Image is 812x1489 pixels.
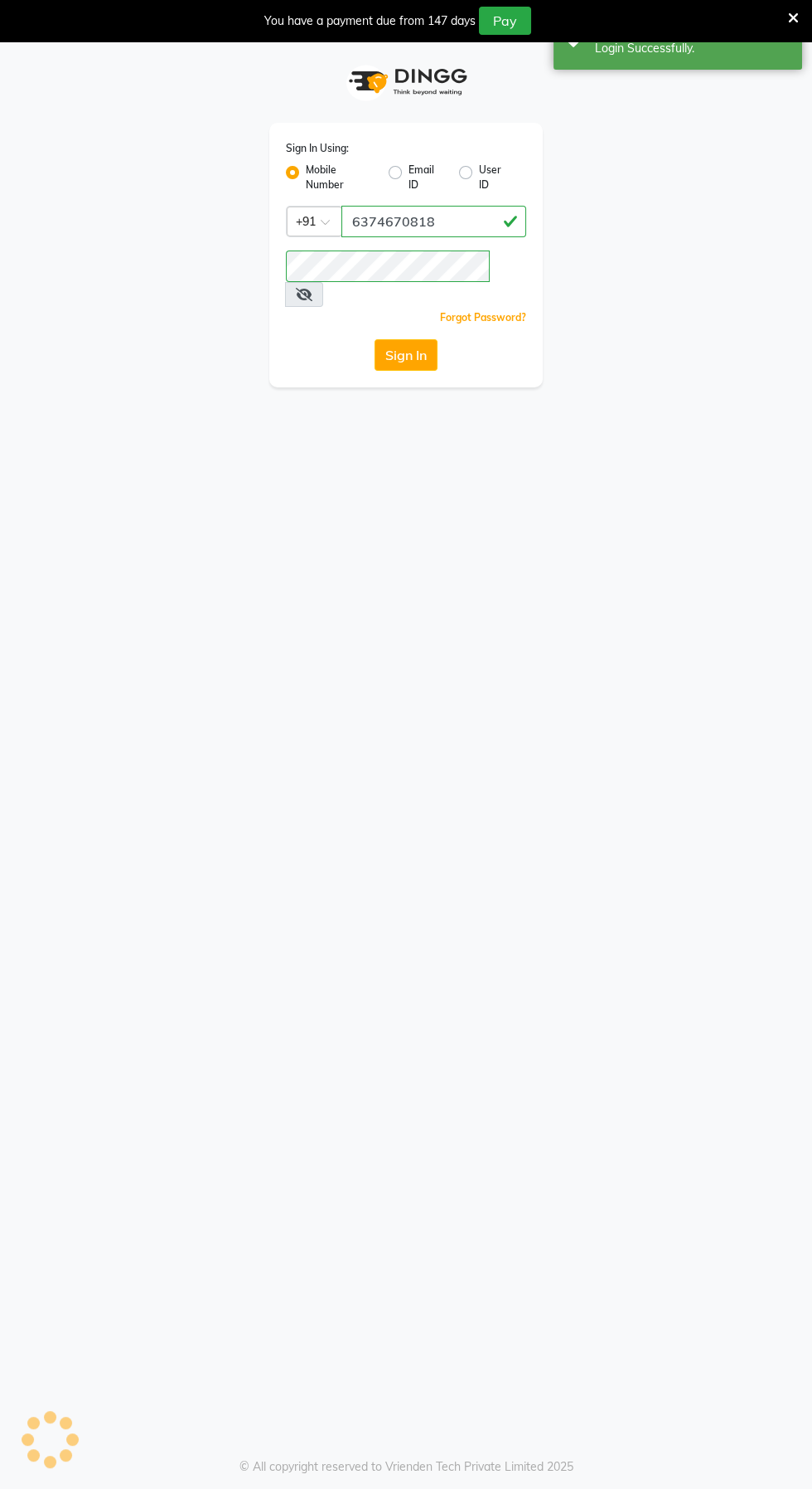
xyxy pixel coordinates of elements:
[286,251,490,282] input: Username
[479,7,531,35] button: Pay
[408,163,446,192] label: Email ID
[264,12,476,30] div: You have a payment due from 147 days
[595,40,790,57] div: Login Successfully.
[341,206,526,237] input: Username
[286,141,349,156] label: Sign In Using:
[375,339,437,371] button: Sign In
[440,311,526,324] a: Forgot Password?
[479,163,513,192] label: User ID
[340,57,472,106] img: logo1.svg
[306,163,375,192] label: Mobile Number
